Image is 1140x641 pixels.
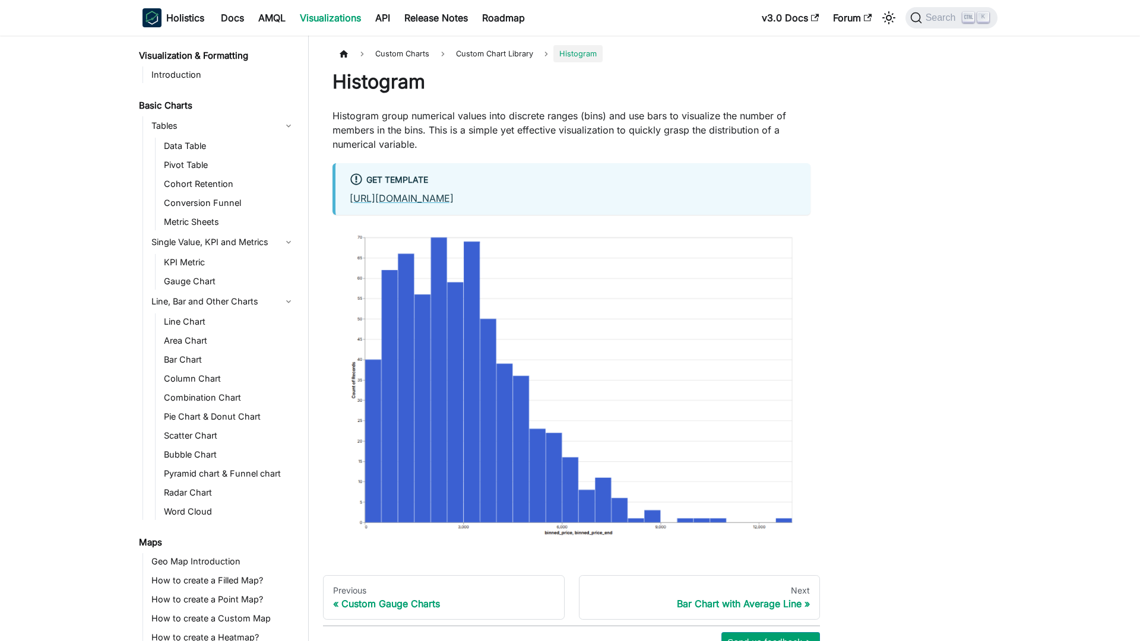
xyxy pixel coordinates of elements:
[755,8,826,27] a: v3.0 Docs
[135,47,298,64] a: Visualization & Formatting
[142,8,161,27] img: Holistics
[160,370,298,387] a: Column Chart
[333,585,555,596] div: Previous
[160,214,298,230] a: Metric Sheets
[148,591,298,608] a: How to create a Point Map?
[369,45,435,62] span: Custom Charts
[293,8,368,27] a: Visualizations
[160,332,298,349] a: Area Chart
[160,176,298,192] a: Cohort Retention
[977,12,989,23] kbd: K
[333,598,555,610] div: Custom Gauge Charts
[332,70,810,94] h1: Histogram
[142,8,204,27] a: HolisticsHolistics
[879,8,898,27] button: Switch between dark and light mode (currently light mode)
[251,8,293,27] a: AMQL
[905,7,997,28] button: Search (Ctrl+K)
[214,8,251,27] a: Docs
[160,465,298,482] a: Pyramid chart & Funnel chart
[475,8,532,27] a: Roadmap
[332,109,810,151] p: Histogram group numerical values into discrete ranges (bins) and use bars to visualize the number...
[160,408,298,425] a: Pie Chart & Donut Chart
[160,389,298,406] a: Combination Chart
[160,484,298,501] a: Radar Chart
[160,503,298,520] a: Word Cloud
[350,173,796,188] div: Get Template
[160,254,298,271] a: KPI Metric
[397,8,475,27] a: Release Notes
[148,553,298,570] a: Geo Map Introduction
[589,598,810,610] div: Bar Chart with Average Line
[553,45,603,62] span: Histogram
[160,273,298,290] a: Gauge Chart
[160,313,298,330] a: Line Chart
[166,11,204,25] b: Holistics
[323,575,820,620] nav: Docs pages
[160,138,298,154] a: Data Table
[579,575,821,620] a: NextBar Chart with Average Line
[148,66,298,83] a: Introduction
[332,224,810,543] img: reporting-custom-chart/histogram
[922,12,963,23] span: Search
[368,8,397,27] a: API
[135,534,298,551] a: Maps
[450,45,539,62] a: Custom Chart Library
[160,427,298,444] a: Scatter Chart
[160,446,298,463] a: Bubble Chart
[323,575,565,620] a: PreviousCustom Gauge Charts
[148,292,298,311] a: Line, Bar and Other Charts
[826,8,879,27] a: Forum
[589,585,810,596] div: Next
[350,192,454,204] a: [URL][DOMAIN_NAME]
[148,610,298,627] a: How to create a Custom Map
[135,97,298,114] a: Basic Charts
[160,351,298,368] a: Bar Chart
[160,195,298,211] a: Conversion Funnel
[332,45,810,62] nav: Breadcrumbs
[148,572,298,589] a: How to create a Filled Map?
[131,36,309,641] nav: Docs sidebar
[148,233,298,252] a: Single Value, KPI and Metrics
[148,116,298,135] a: Tables
[456,49,533,58] span: Custom Chart Library
[160,157,298,173] a: Pivot Table
[332,45,355,62] a: Home page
